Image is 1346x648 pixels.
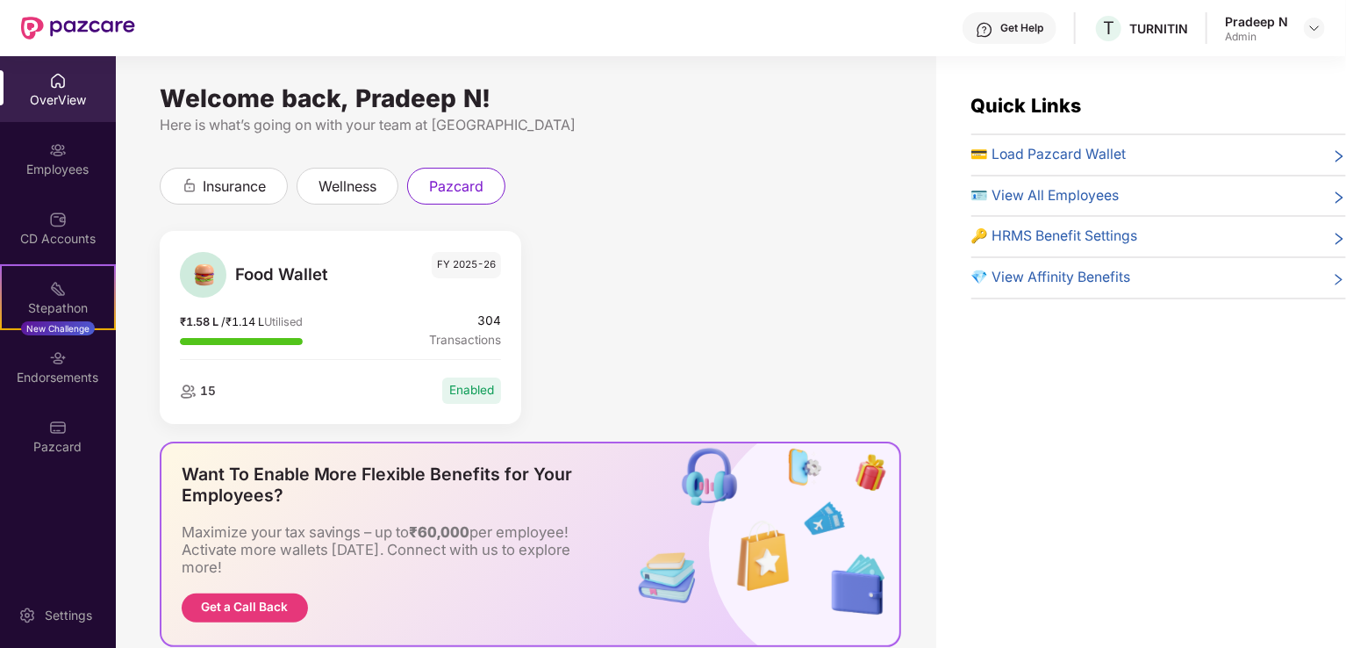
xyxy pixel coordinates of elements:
div: Admin [1225,30,1288,44]
span: 💎 View Affinity Benefits [971,267,1131,289]
span: Food Wallet [235,262,365,287]
div: Stepathon [2,299,114,317]
span: 🪪 View All Employees [971,185,1120,207]
div: Settings [39,607,97,624]
span: / ₹1.14 L [221,315,264,328]
b: ₹60,000 [410,523,470,541]
span: 🔑 HRMS Benefit Settings [971,226,1138,248]
img: svg+xml;base64,PHN2ZyBpZD0iRW5kb3JzZW1lbnRzIiB4bWxucz0iaHR0cDovL3d3dy53My5vcmcvMjAwMC9zdmciIHdpZH... [49,349,67,367]
span: 💳 Load Pazcard Wallet [971,144,1127,166]
span: FY 2025-26 [432,252,501,279]
img: benefitsIcon [627,443,899,645]
div: animation [182,177,197,193]
img: svg+xml;base64,PHN2ZyBpZD0iQ0RfQWNjb3VudHMiIGRhdGEtbmFtZT0iQ0QgQWNjb3VudHMiIHhtbG5zPSJodHRwOi8vd3... [49,211,67,228]
span: right [1332,229,1346,248]
span: 15 [197,384,216,398]
img: svg+xml;base64,PHN2ZyBpZD0iU2V0dGluZy0yMHgyMCIgeG1sbnM9Imh0dHA6Ly93d3cudzMub3JnLzIwMDAvc3ZnIiB3aW... [18,607,36,624]
img: New Pazcare Logo [21,17,135,40]
span: pazcard [429,176,483,198]
img: svg+xml;base64,PHN2ZyB4bWxucz0iaHR0cDovL3d3dy53My5vcmcvMjAwMC9zdmciIHdpZHRoPSIyMSIgaGVpZ2h0PSIyMC... [49,280,67,298]
span: 304 [429,312,501,330]
div: Pradeep N [1225,13,1288,30]
span: Transactions [429,331,501,349]
div: Welcome back, Pradeep N! [160,91,901,105]
img: Food Wallet [187,258,220,292]
span: wellness [319,176,376,198]
div: Here is what’s going on with your team at [GEOGRAPHIC_DATA] [160,114,901,136]
img: svg+xml;base64,PHN2ZyBpZD0iRW1wbG95ZWVzIiB4bWxucz0iaHR0cDovL3d3dy53My5vcmcvMjAwMC9zdmciIHdpZHRoPS... [49,141,67,159]
span: T [1103,18,1114,39]
span: right [1332,148,1346,166]
div: Want To Enable More Flexible Benefits for Your Employees? [182,464,608,506]
img: svg+xml;base64,PHN2ZyBpZD0iRHJvcGRvd24tMzJ4MzIiIHhtbG5zPSJodHRwOi8vd3d3LnczLm9yZy8yMDAwL3N2ZyIgd2... [1307,21,1321,35]
img: svg+xml;base64,PHN2ZyBpZD0iUGF6Y2FyZCIgeG1sbnM9Imh0dHA6Ly93d3cudzMub3JnLzIwMDAvc3ZnIiB3aWR0aD0iMj... [49,419,67,436]
div: TURNITIN [1129,20,1188,37]
img: svg+xml;base64,PHN2ZyBpZD0iSG9tZSIgeG1sbnM9Imh0dHA6Ly93d3cudzMub3JnLzIwMDAvc3ZnIiB3aWR0aD0iMjAiIG... [49,72,67,90]
button: Get a Call Back [182,594,308,623]
span: Utilised [264,315,303,328]
img: employeeIcon [180,385,196,399]
img: svg+xml;base64,PHN2ZyBpZD0iSGVscC0zMngzMiIgeG1sbnM9Imh0dHA6Ly93d3cudzMub3JnLzIwMDAvc3ZnIiB3aWR0aD... [976,21,993,39]
span: insurance [203,176,266,198]
span: Quick Links [971,94,1082,117]
span: right [1332,270,1346,289]
span: ₹1.58 L [180,315,221,328]
div: Enabled [442,378,501,403]
div: New Challenge [21,321,95,335]
div: Maximize your tax savings – up to per employee! Activate more wallets [DATE]. Connect with us to ... [182,523,603,576]
div: Get Help [1000,21,1043,35]
span: right [1332,189,1346,207]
